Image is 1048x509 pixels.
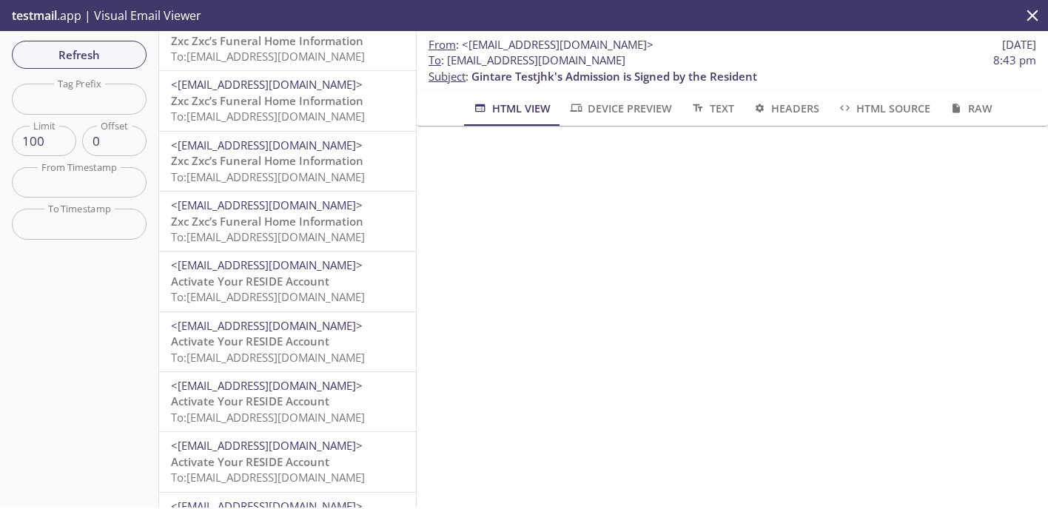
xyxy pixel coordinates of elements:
[12,41,147,69] button: Refresh
[429,53,625,68] span: : [EMAIL_ADDRESS][DOMAIN_NAME]
[159,11,416,70] div: <[EMAIL_ADDRESS][DOMAIN_NAME]>Zxc Zxc’s Funeral Home InformationTo:[EMAIL_ADDRESS][DOMAIN_NAME]
[159,432,416,491] div: <[EMAIL_ADDRESS][DOMAIN_NAME]>Activate Your RESIDE AccountTo:[EMAIL_ADDRESS][DOMAIN_NAME]
[171,410,365,425] span: To: [EMAIL_ADDRESS][DOMAIN_NAME]
[171,77,363,92] span: <[EMAIL_ADDRESS][DOMAIN_NAME]>
[472,99,550,118] span: HTML View
[171,138,363,152] span: <[EMAIL_ADDRESS][DOMAIN_NAME]>
[171,169,365,184] span: To: [EMAIL_ADDRESS][DOMAIN_NAME]
[171,318,363,333] span: <[EMAIL_ADDRESS][DOMAIN_NAME]>
[171,33,363,48] span: Zxc Zxc’s Funeral Home Information
[429,53,1036,84] p: :
[159,372,416,431] div: <[EMAIL_ADDRESS][DOMAIN_NAME]>Activate Your RESIDE AccountTo:[EMAIL_ADDRESS][DOMAIN_NAME]
[159,71,416,130] div: <[EMAIL_ADDRESS][DOMAIN_NAME]>Zxc Zxc’s Funeral Home InformationTo:[EMAIL_ADDRESS][DOMAIN_NAME]
[171,470,365,485] span: To: [EMAIL_ADDRESS][DOMAIN_NAME]
[690,99,733,118] span: Text
[159,312,416,371] div: <[EMAIL_ADDRESS][DOMAIN_NAME]>Activate Your RESIDE AccountTo:[EMAIL_ADDRESS][DOMAIN_NAME]
[993,53,1036,68] span: 8:43 pm
[568,99,672,118] span: Device Preview
[159,192,416,251] div: <[EMAIL_ADDRESS][DOMAIN_NAME]>Zxc Zxc’s Funeral Home InformationTo:[EMAIL_ADDRESS][DOMAIN_NAME]
[171,257,363,272] span: <[EMAIL_ADDRESS][DOMAIN_NAME]>
[429,37,456,52] span: From
[171,153,363,168] span: Zxc Zxc’s Funeral Home Information
[171,289,365,304] span: To: [EMAIL_ADDRESS][DOMAIN_NAME]
[429,37,654,53] span: :
[171,350,365,365] span: To: [EMAIL_ADDRESS][DOMAIN_NAME]
[171,93,363,108] span: Zxc Zxc’s Funeral Home Information
[1002,37,1036,53] span: [DATE]
[171,214,363,229] span: Zxc Zxc’s Funeral Home Information
[948,99,992,118] span: Raw
[171,454,329,469] span: Activate Your RESIDE Account
[171,198,363,212] span: <[EMAIL_ADDRESS][DOMAIN_NAME]>
[171,49,365,64] span: To: [EMAIL_ADDRESS][DOMAIN_NAME]
[171,438,363,453] span: <[EMAIL_ADDRESS][DOMAIN_NAME]>
[171,378,363,393] span: <[EMAIL_ADDRESS][DOMAIN_NAME]>
[429,53,441,67] span: To
[471,69,757,84] span: Gintare Testjhk's Admission is Signed by the Resident
[12,7,57,24] span: testmail
[159,132,416,191] div: <[EMAIL_ADDRESS][DOMAIN_NAME]>Zxc Zxc’s Funeral Home InformationTo:[EMAIL_ADDRESS][DOMAIN_NAME]
[24,45,135,64] span: Refresh
[171,229,365,244] span: To: [EMAIL_ADDRESS][DOMAIN_NAME]
[752,99,819,118] span: Headers
[159,252,416,311] div: <[EMAIL_ADDRESS][DOMAIN_NAME]>Activate Your RESIDE AccountTo:[EMAIL_ADDRESS][DOMAIN_NAME]
[171,274,329,289] span: Activate Your RESIDE Account
[429,69,466,84] span: Subject
[171,394,329,408] span: Activate Your RESIDE Account
[171,334,329,348] span: Activate Your RESIDE Account
[171,109,365,124] span: To: [EMAIL_ADDRESS][DOMAIN_NAME]
[837,99,930,118] span: HTML Source
[462,37,654,52] span: <[EMAIL_ADDRESS][DOMAIN_NAME]>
